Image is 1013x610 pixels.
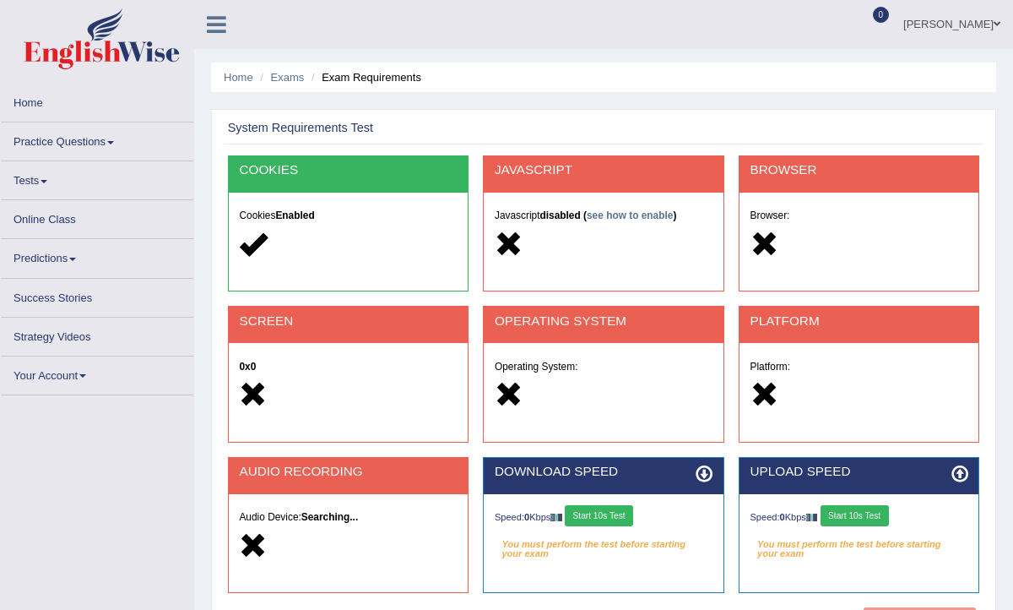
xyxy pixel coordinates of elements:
[1,318,193,351] a: Strategy Videos
[750,210,968,221] h5: Browser:
[495,314,712,329] h2: OPERATING SYSTEM
[750,505,968,531] div: Speed: Kbps
[1,279,193,312] a: Success Stories
[301,511,358,523] strong: Searching...
[750,362,968,373] h5: Platform:
[495,534,712,556] em: You must perform the test before starting your exam
[550,514,562,521] img: ajax-loader-fb-connection.gif
[806,514,818,521] img: ajax-loader-fb-connection.gif
[495,505,712,531] div: Speed: Kbps
[540,210,677,221] strong: disabled ( )
[587,210,673,221] a: see how to enable
[239,361,256,373] strong: 0x0
[239,512,457,523] h5: Audio Device:
[873,7,890,23] span: 0
[495,465,712,479] h2: DOWNLOAD SPEED
[239,163,457,177] h2: COOKIES
[228,122,694,135] h2: System Requirements Test
[239,314,457,329] h2: SCREEN
[524,512,529,522] strong: 0
[1,161,193,194] a: Tests
[224,71,253,84] a: Home
[495,362,712,373] h5: Operating System:
[750,314,968,329] h2: PLATFORM
[565,505,633,527] button: Start 10s Test
[495,163,712,177] h2: JAVASCRIPT
[271,71,305,84] a: Exams
[239,210,457,221] h5: Cookies
[821,505,889,527] button: Start 10s Test
[780,512,785,522] strong: 0
[307,69,421,85] li: Exam Requirements
[1,239,193,272] a: Predictions
[750,163,968,177] h2: BROWSER
[275,210,314,221] strong: Enabled
[1,84,193,117] a: Home
[1,200,193,233] a: Online Class
[1,123,193,155] a: Practice Questions
[239,465,457,479] h2: AUDIO RECORDING
[750,534,968,556] em: You must perform the test before starting your exam
[495,210,712,221] h5: Javascript
[1,357,193,389] a: Your Account
[750,465,968,479] h2: UPLOAD SPEED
